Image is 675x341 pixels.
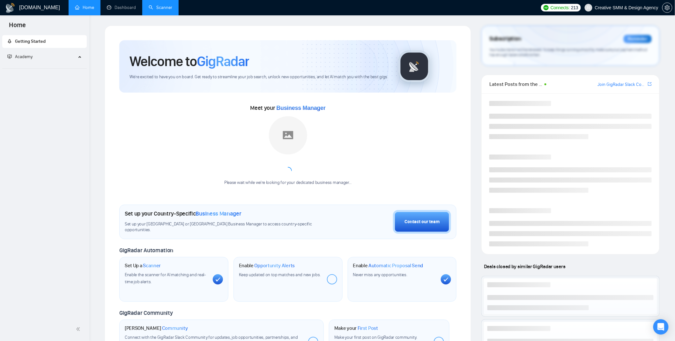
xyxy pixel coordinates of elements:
[143,262,161,269] span: Scanner
[197,53,249,70] span: GigRadar
[597,81,647,88] a: Join GigRadar Slack Community
[7,39,12,43] span: rocket
[571,4,578,11] span: 213
[239,262,295,269] h1: Enable
[5,3,15,13] img: logo
[125,272,206,284] span: Enable the scanner for AI matching and real-time job alerts.
[196,210,241,217] span: Business Manager
[4,20,31,34] span: Home
[76,326,82,332] span: double-left
[7,54,33,59] span: Academy
[398,50,430,82] img: gigradar-logo.png
[149,5,172,10] a: searchScanner
[404,218,440,225] div: Contact our team
[353,272,407,277] span: Never miss any opportunities.
[662,5,672,10] a: setting
[125,210,241,217] h1: Set up your Country-Specific
[130,53,249,70] h1: Welcome to
[353,262,423,269] h1: Enable
[586,5,591,10] span: user
[239,272,321,277] span: Keep updated on top matches and new jobs.
[544,5,549,10] img: upwork-logo.png
[125,221,321,233] span: Set up your [GEOGRAPHIC_DATA] or [GEOGRAPHIC_DATA] Business Manager to access country-specific op...
[653,319,669,335] div: Open Intercom Messenger
[624,35,652,43] div: Reminder
[119,309,173,316] span: GigRadar Community
[334,325,378,331] h1: Make your
[551,4,570,11] span: Connects:
[489,47,647,57] span: Your subscription will be renewed. To keep things running smoothly, make sure your payment method...
[2,66,87,70] li: Academy Homepage
[130,74,388,80] span: We're excited to have you on board. Get ready to streamline your job search, unlock new opportuni...
[220,180,355,186] div: Please wait while we're looking for your dedicated business manager...
[255,262,295,269] span: Opportunity Alerts
[648,81,652,87] a: export
[368,262,423,269] span: Automatic Proposal Send
[334,335,417,340] span: Make your first post on GigRadar community.
[7,54,12,59] span: fund-projection-screen
[250,104,326,111] span: Meet your
[393,210,451,234] button: Contact our team
[119,247,173,254] span: GigRadar Automation
[489,80,543,88] span: Latest Posts from the GigRadar Community
[162,325,188,331] span: Community
[15,54,33,59] span: Academy
[284,167,292,175] span: loading
[107,5,136,10] a: dashboardDashboard
[269,116,307,155] img: placeholder.png
[15,39,46,44] span: Getting Started
[125,262,161,269] h1: Set Up a
[75,5,94,10] a: homeHome
[481,261,568,272] span: Deals closed by similar GigRadar users
[662,3,672,13] button: setting
[277,105,326,111] span: Business Manager
[125,325,188,331] h1: [PERSON_NAME]
[358,325,378,331] span: First Post
[489,34,521,44] span: Subscription
[2,35,87,48] li: Getting Started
